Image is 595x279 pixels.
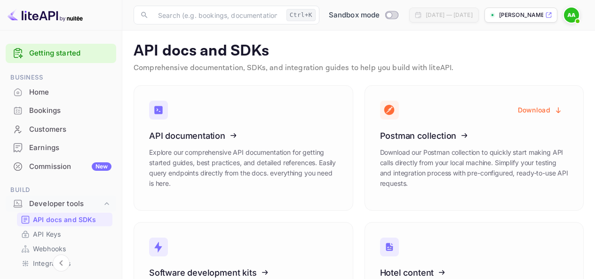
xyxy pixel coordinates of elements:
[134,85,353,211] a: API documentationExplore our comprehensive API documentation for getting started guides, best pra...
[33,258,71,268] p: Integrations
[6,44,116,63] div: Getting started
[6,72,116,83] span: Business
[29,87,111,98] div: Home
[6,102,116,119] a: Bookings
[426,11,473,19] div: [DATE] — [DATE]
[6,158,116,175] a: CommissionNew
[286,9,316,21] div: Ctrl+K
[134,42,584,61] p: API docs and SDKs
[6,158,116,176] div: CommissionNew
[6,139,116,157] div: Earnings
[33,229,61,239] p: API Keys
[6,120,116,138] a: Customers
[29,199,102,209] div: Developer tools
[499,11,543,19] p: [PERSON_NAME]-ad3o6.nuitee...
[380,268,569,278] h3: Hotel content
[152,6,283,24] input: Search (e.g. bookings, documentation)
[8,8,83,23] img: LiteAPI logo
[17,213,112,226] div: API docs and SDKs
[29,48,111,59] a: Getting started
[33,215,96,224] p: API docs and SDKs
[29,105,111,116] div: Bookings
[21,229,109,239] a: API Keys
[6,102,116,120] div: Bookings
[33,244,66,254] p: Webhooks
[29,161,111,172] div: Commission
[17,227,112,241] div: API Keys
[6,83,116,101] a: Home
[149,268,338,278] h3: Software development kits
[53,255,70,271] button: Collapse navigation
[6,120,116,139] div: Customers
[329,10,380,21] span: Sandbox mode
[6,139,116,156] a: Earnings
[512,101,568,119] button: Download
[21,258,109,268] a: Integrations
[6,83,116,102] div: Home
[380,131,569,141] h3: Postman collection
[21,244,109,254] a: Webhooks
[149,147,338,189] p: Explore our comprehensive API documentation for getting started guides, best practices, and detai...
[92,162,111,171] div: New
[29,124,111,135] div: Customers
[380,147,569,189] p: Download our Postman collection to quickly start making API calls directly from your local machin...
[6,196,116,212] div: Developer tools
[325,10,402,21] div: Switch to Production mode
[21,215,109,224] a: API docs and SDKs
[17,242,112,255] div: Webhooks
[6,185,116,195] span: Build
[134,63,584,74] p: Comprehensive documentation, SDKs, and integration guides to help you build with liteAPI.
[29,143,111,153] div: Earnings
[149,131,338,141] h3: API documentation
[17,256,112,270] div: Integrations
[564,8,579,23] img: Ali Affan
